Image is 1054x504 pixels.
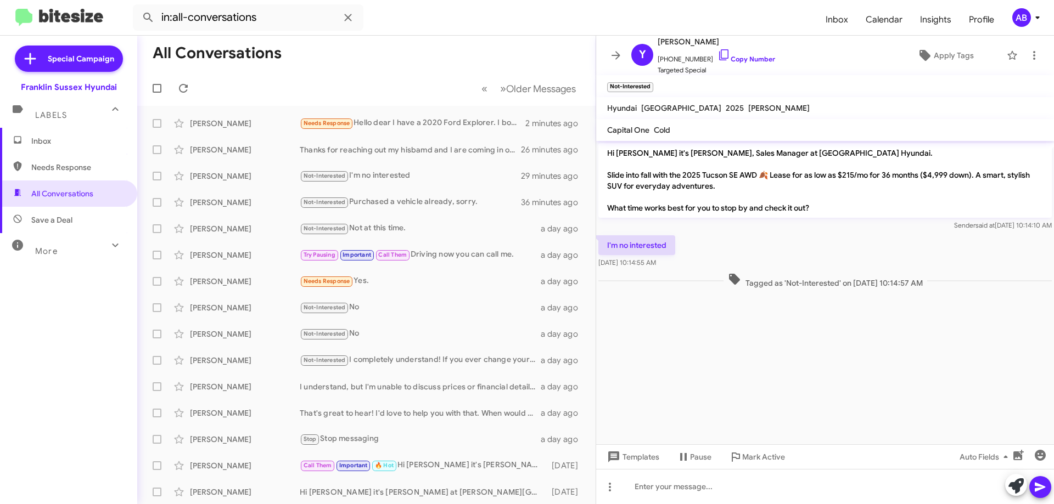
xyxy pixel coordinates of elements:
span: All Conversations [31,188,93,199]
span: [PERSON_NAME] [748,103,810,113]
span: Pause [690,447,711,467]
div: [PERSON_NAME] [190,302,300,313]
div: That's great to hear! I'd love to help you with that. When would you be available to visit our de... [300,407,541,418]
div: [DATE] [546,486,587,497]
div: [PERSON_NAME] [190,223,300,234]
button: Templates [596,447,668,467]
h1: All Conversations [153,44,282,62]
span: 2025 [726,103,744,113]
div: [PERSON_NAME] [190,486,300,497]
span: Needs Response [304,278,350,285]
div: [PERSON_NAME] [190,118,300,129]
span: [PHONE_NUMBER] [658,48,775,65]
div: a day ago [541,329,587,339]
small: Not-Interested [607,82,653,92]
div: [PERSON_NAME] [190,171,300,182]
span: Auto Fields [960,447,1012,467]
div: a day ago [541,276,587,287]
nav: Page navigation example [475,77,582,100]
span: Tagged as 'Not-Interested' on [DATE] 10:14:57 AM [724,273,927,288]
p: I'm no interested [598,235,675,255]
span: Stop [304,435,317,443]
span: Labels [35,110,67,120]
div: [PERSON_NAME] [190,276,300,287]
div: Thanks for reaching out my hisbamd and I are coming in on thirsday to see [PERSON_NAME] [300,144,521,155]
a: Calendar [857,4,911,36]
span: 🔥 Hot [375,462,394,469]
span: Needs Response [304,120,350,127]
div: [PERSON_NAME] [190,434,300,445]
button: AB [1003,8,1042,27]
button: Auto Fields [951,447,1021,467]
span: Targeted Special [658,65,775,76]
a: Special Campaign [15,46,123,72]
span: Profile [960,4,1003,36]
div: a day ago [541,434,587,445]
span: Inbox [31,135,125,146]
span: Important [339,462,368,469]
div: 29 minutes ago [521,171,587,182]
div: No [300,327,541,340]
span: More [35,246,58,256]
div: I completely understand! If you ever change your mind about selling your Elantra or have question... [300,354,541,366]
div: [PERSON_NAME] [190,407,300,418]
span: Not-Interested [304,225,346,232]
span: Templates [605,447,659,467]
a: Insights [911,4,960,36]
span: Not-Interested [304,356,346,364]
div: Not at this time. [300,222,541,235]
div: Hi [PERSON_NAME] it's [PERSON_NAME] at [PERSON_NAME][GEOGRAPHIC_DATA] Hyundai. Slide into fall wi... [300,486,546,497]
div: [PERSON_NAME] [190,460,300,471]
span: Not-Interested [304,330,346,337]
a: Inbox [817,4,857,36]
div: a day ago [541,250,587,261]
span: Y [639,46,646,64]
div: No [300,301,541,314]
div: 26 minutes ago [521,144,587,155]
span: [PERSON_NAME] [658,35,775,48]
div: a day ago [541,302,587,313]
a: Copy Number [717,55,775,63]
span: Call Them [304,462,332,469]
div: [DATE] [546,460,587,471]
div: 36 minutes ago [521,197,587,208]
p: Hi [PERSON_NAME] it's [PERSON_NAME], Sales Manager at [GEOGRAPHIC_DATA] Hyundai. Slide into fall ... [598,143,1052,218]
button: Mark Active [720,447,794,467]
div: Yes. [300,275,541,287]
span: Cold [654,125,670,135]
span: Capital One [607,125,649,135]
span: [DATE] 10:14:55 AM [598,258,656,267]
span: Save a Deal [31,214,72,225]
button: Pause [668,447,720,467]
button: Previous [475,77,494,100]
span: Apply Tags [934,46,974,65]
span: Sender [DATE] 10:14:10 AM [954,221,1052,229]
div: Franklin Sussex Hyundai [21,82,117,93]
div: Purchased a vehicle already, sorry. [300,196,521,208]
div: [PERSON_NAME] [190,250,300,261]
div: Hi [PERSON_NAME] it's [PERSON_NAME] at [PERSON_NAME][GEOGRAPHIC_DATA] Hyundai. Slide into fall wi... [300,459,546,472]
span: » [500,82,506,95]
div: [PERSON_NAME] [190,197,300,208]
div: Driving now you can call me. [300,248,541,261]
div: a day ago [541,223,587,234]
div: a day ago [541,355,587,366]
div: a day ago [541,381,587,392]
span: Not-Interested [304,304,346,311]
div: Stop messaging [300,433,541,445]
span: Hyundai [607,103,637,113]
div: I understand, but I'm unable to discuss prices or financial details. However, we can assess your ... [300,381,541,392]
div: [PERSON_NAME] [190,144,300,155]
span: Try Pausing [304,251,335,258]
span: Older Messages [506,83,576,95]
span: Important [343,251,371,258]
span: [GEOGRAPHIC_DATA] [641,103,721,113]
input: Search [133,4,363,31]
div: I'm no interested [300,169,521,182]
div: Hello dear I have a 2020 Ford Explorer. I bought it on installments. I have been paying for it fo... [300,117,525,129]
span: Needs Response [31,162,125,173]
button: Next [494,77,582,100]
